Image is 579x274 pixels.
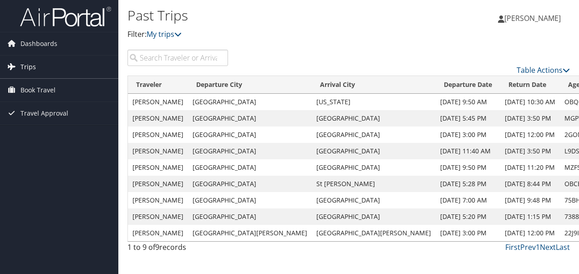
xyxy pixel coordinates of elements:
[188,208,312,225] td: [GEOGRAPHIC_DATA]
[128,110,188,127] td: [PERSON_NAME]
[312,208,436,225] td: [GEOGRAPHIC_DATA]
[128,192,188,208] td: [PERSON_NAME]
[500,208,560,225] td: [DATE] 1:15 PM
[128,176,188,192] td: [PERSON_NAME]
[436,110,500,127] td: [DATE] 5:45 PM
[127,29,422,41] p: Filter:
[498,5,570,32] a: [PERSON_NAME]
[188,127,312,143] td: [GEOGRAPHIC_DATA]
[127,242,228,257] div: 1 to 9 of records
[500,110,560,127] td: [DATE] 3:50 PM
[500,94,560,110] td: [DATE] 10:30 AM
[20,79,56,101] span: Book Travel
[128,208,188,225] td: [PERSON_NAME]
[188,225,312,241] td: [GEOGRAPHIC_DATA][PERSON_NAME]
[517,65,570,75] a: Table Actions
[436,192,500,208] td: [DATE] 7:00 AM
[312,176,436,192] td: St [PERSON_NAME]
[500,76,560,94] th: Return Date: activate to sort column ascending
[436,176,500,192] td: [DATE] 5:28 PM
[128,127,188,143] td: [PERSON_NAME]
[155,242,159,252] span: 9
[500,159,560,176] td: [DATE] 11:20 PM
[312,76,436,94] th: Arrival City: activate to sort column ascending
[312,127,436,143] td: [GEOGRAPHIC_DATA]
[436,76,500,94] th: Departure Date: activate to sort column ascending
[556,242,570,252] a: Last
[500,143,560,159] td: [DATE] 3:50 PM
[128,94,188,110] td: [PERSON_NAME]
[127,50,228,66] input: Search Traveler or Arrival City
[20,56,36,78] span: Trips
[500,127,560,143] td: [DATE] 12:00 PM
[520,242,536,252] a: Prev
[188,192,312,208] td: [GEOGRAPHIC_DATA]
[312,159,436,176] td: [GEOGRAPHIC_DATA]
[128,76,188,94] th: Traveler: activate to sort column ascending
[312,143,436,159] td: [GEOGRAPHIC_DATA]
[188,76,312,94] th: Departure City: activate to sort column ascending
[504,13,561,23] span: [PERSON_NAME]
[500,176,560,192] td: [DATE] 8:44 PM
[312,110,436,127] td: [GEOGRAPHIC_DATA]
[436,208,500,225] td: [DATE] 5:20 PM
[147,29,182,39] a: My trips
[436,225,500,241] td: [DATE] 3:00 PM
[536,242,540,252] a: 1
[188,176,312,192] td: [GEOGRAPHIC_DATA]
[500,192,560,208] td: [DATE] 9:48 PM
[436,127,500,143] td: [DATE] 3:00 PM
[188,143,312,159] td: [GEOGRAPHIC_DATA]
[505,242,520,252] a: First
[188,110,312,127] td: [GEOGRAPHIC_DATA]
[188,94,312,110] td: [GEOGRAPHIC_DATA]
[128,159,188,176] td: [PERSON_NAME]
[312,192,436,208] td: [GEOGRAPHIC_DATA]
[540,242,556,252] a: Next
[20,32,57,55] span: Dashboards
[188,159,312,176] td: [GEOGRAPHIC_DATA]
[128,225,188,241] td: [PERSON_NAME]
[500,225,560,241] td: [DATE] 12:00 PM
[127,6,422,25] h1: Past Trips
[20,102,68,125] span: Travel Approval
[20,6,111,27] img: airportal-logo.png
[128,143,188,159] td: [PERSON_NAME]
[436,143,500,159] td: [DATE] 11:40 AM
[436,159,500,176] td: [DATE] 9:50 PM
[312,94,436,110] td: [US_STATE]
[436,94,500,110] td: [DATE] 9:50 AM
[312,225,436,241] td: [GEOGRAPHIC_DATA][PERSON_NAME]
